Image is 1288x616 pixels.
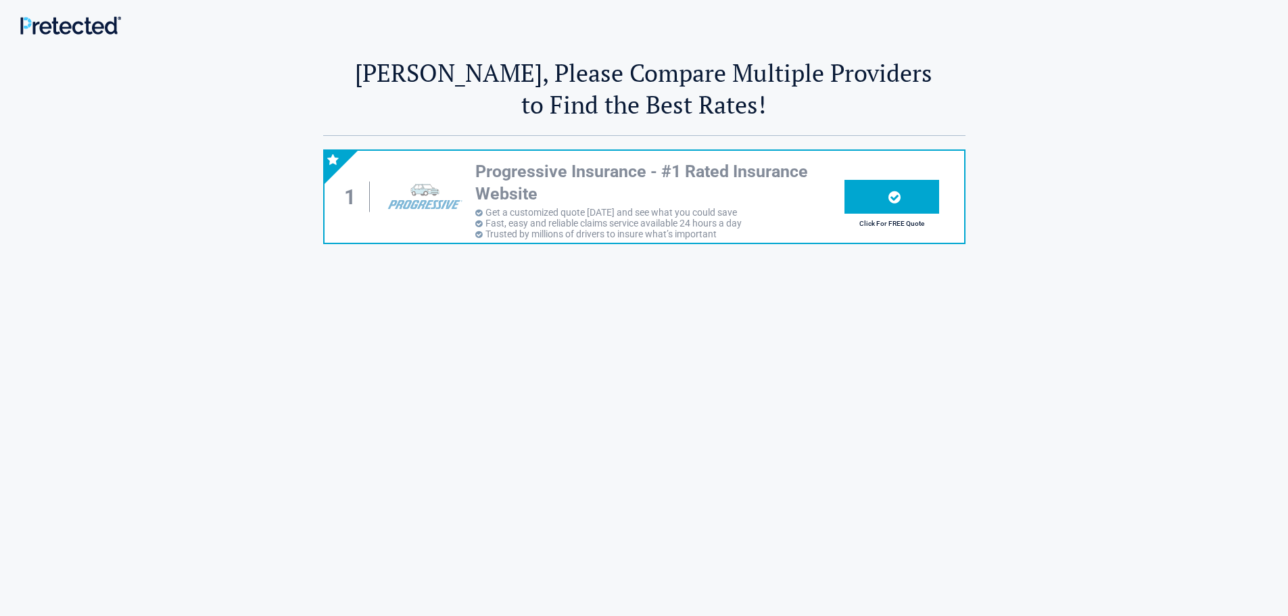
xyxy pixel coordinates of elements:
li: Fast, easy and reliable claims service available 24 hours a day [475,218,844,229]
li: Trusted by millions of drivers to insure what’s important [475,229,844,239]
img: Main Logo [20,16,121,34]
h2: Click For FREE Quote [844,220,939,227]
h2: [PERSON_NAME], Please Compare Multiple Providers to Find the Best Rates! [323,57,965,120]
li: Get a customized quote [DATE] and see what you could save [475,207,844,218]
h3: Progressive Insurance - #1 Rated Insurance Website [475,161,844,205]
div: 1 [338,182,371,212]
img: progressive's logo [381,176,468,218]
